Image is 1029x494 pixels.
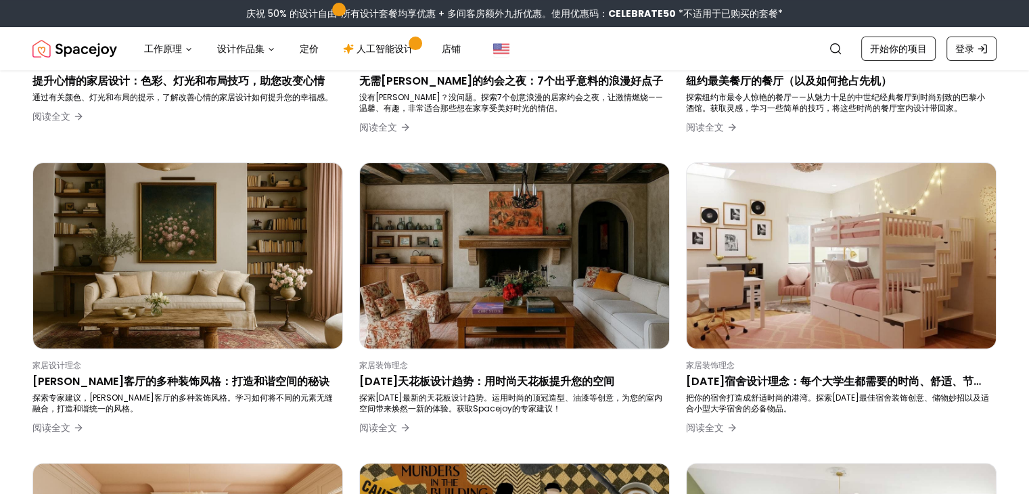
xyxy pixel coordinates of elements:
font: 提升心情的家居设计：色彩、灯光和布局技巧，助您改变心情 [32,73,325,89]
font: [PERSON_NAME]客厅的多种装饰风格：打造和谐空间的秘诀 [32,374,329,389]
font: 阅读全文 [359,120,397,134]
font: 家居装饰理念 [686,359,735,371]
nav: 主要的 [133,35,472,62]
font: *不适用于已购买的套餐* [679,7,783,20]
a: 定价 [289,35,329,62]
font: 阅读全文 [359,421,397,434]
a: 2025年天花板设计趋势：用时尚天花板提升您的空间家居装饰理念[DATE]天花板设计趋势：用时尚天花板提升您的空间探索[DATE]最新的天花板设计趋势。运用时尚的顶冠造型、油漆等创意，为您的室内... [359,162,670,447]
font: 探索纽约市最令人惊艳的餐厅——从魅力十足的中世纪经典餐厅到时尚别致的巴黎小酒馆。获取灵感，学习一些简单的技巧，将这些时尚的餐厅室内设计带回家。 [686,91,985,114]
a: 店铺 [431,35,472,62]
font: 家居装饰理念 [359,359,408,371]
font: 阅读全文 [32,421,70,434]
font: 登录 [955,42,974,55]
font: CELEBRATE50 [608,7,676,20]
font: 没有[PERSON_NAME]？没问题。探索7个创意浪漫的居家约会之夜，让激情燃烧——温馨、有趣，非常适合那些想在家享受美好时光的情侣。 [359,91,663,114]
button: 阅读全文 [686,414,737,441]
font: 阅读全文 [32,110,70,123]
font: 家居设计理念 [32,359,81,371]
font: 探索专家建议，[PERSON_NAME]客厅的多种装饰风格。学习如何将不同的元素无缝融合，打造和谐统一的风格。 [32,392,333,414]
font: 纽约最美餐厅的餐厅（以及如何抢占先机） [686,73,892,89]
font: 阅读全文 [686,120,724,134]
button: 阅读全文 [32,103,84,130]
a: 登录 [946,37,997,61]
font: 把你的宿舍打造成舒适时尚的港湾。探索[DATE]最佳宿舍装饰创意、储物妙招以及适合小型大学宿舍的必备物品。 [686,392,989,414]
button: 阅读全文 [359,414,411,441]
font: 所有设计套餐均享优惠 + 多间客房额外九折优惠。 [341,7,551,20]
font: [DATE]宿舍设计理念：每个大学生都需要的时尚、舒适、节省空间的实用技巧 [686,374,984,405]
font: 使用优惠码： [551,7,608,20]
font: 设计作品集 [217,42,265,55]
a: 太空欢乐 [32,35,117,62]
img: 2025年宿舍设计理念：每个大学生都需要的时尚、舒适、节省空间的实用技巧 [687,163,996,349]
font: 无需[PERSON_NAME]的约会之夜：7个出乎意料的浪漫好点子 [359,73,663,89]
font: 探索[DATE]最新的天花板设计趋势。运用时尚的顶冠造型、油漆等创意，为您的室内空间带来焕然一新的体验。获取Spacejoy的专家建议！ [359,392,662,414]
font: 工作原理 [144,42,182,55]
nav: 全球的 [32,27,997,70]
a: 平衡客厅的多种装饰风格：打造和谐空间的秘诀家居设计理念[PERSON_NAME]客厅的多种装饰风格：打造和谐空间的秘诀探索专家建议，[PERSON_NAME]客厅的多种装饰风格。学习如何将不同的... [32,162,343,447]
img: 美国 [493,41,509,57]
a: 2025年宿舍设计理念：每个大学生都需要的时尚、舒适、节省空间的实用技巧家居装饰理念[DATE]宿舍设计理念：每个大学生都需要的时尚、舒适、节省空间的实用技巧把你的宿舍打造成舒适时尚的港湾。探索... [686,162,997,447]
a: 人工智能设计 [332,35,428,62]
font: 通过有关颜色、灯光和布局的提示，了解改善心情的家居设计如何提升您的幸福感。 [32,91,333,103]
font: [DATE]天花板设计趋势：用时尚天花板提升您的空间 [359,374,614,389]
font: 阅读全文 [686,421,724,434]
img: 平衡客厅的多种装饰风格：打造和谐空间的秘诀 [33,163,342,349]
button: 阅读全文 [686,114,737,141]
button: 阅读全文 [359,114,411,141]
font: 人工智能设计 [357,42,413,55]
img: Spacejoy 标志 [32,35,117,62]
button: 阅读全文 [32,414,84,441]
font: 店铺 [442,42,461,55]
button: 工作原理 [133,35,204,62]
font: 定价 [300,42,319,55]
a: 开始你的项目 [861,37,936,61]
img: 2025年天花板设计趋势：用时尚天花板提升您的空间 [360,163,669,349]
font: 庆祝 50% 的设计自由 [246,7,337,20]
button: 设计作品集 [206,35,286,62]
font: 开始你的项目 [870,42,927,55]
